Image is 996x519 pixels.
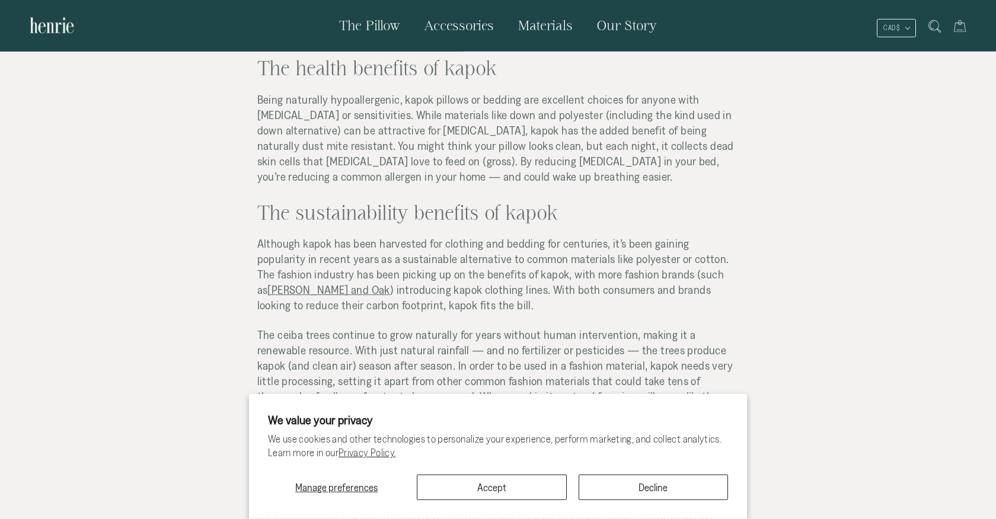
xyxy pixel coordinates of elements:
span: Manage preferences [295,482,378,493]
p: We use cookies and other technologies to personalize your experience, perform marketing, and coll... [268,432,728,460]
button: CAD $ [877,19,916,37]
button: Manage preferences [268,475,405,500]
button: Accept [417,475,566,500]
span: Our Story [596,18,657,33]
span: The health benefits of kapok [257,57,497,79]
span: Being naturally hypoallergenic, kapok pillows or bedding are excellent choices for anyone with [M... [257,93,734,183]
span: The Pillow [339,18,400,33]
a: [PERSON_NAME] and Oak [267,283,390,296]
img: Henrie [30,12,74,39]
h2: We value your privacy [268,413,728,427]
button: Decline [579,475,728,500]
span: The ceiba trees continue to grow naturally for years without human intervention, making it a rene... [257,328,733,434]
span: ) introducing kapok clothing lines. With both consumers and brands looking to reduce their carbon... [257,283,711,312]
a: Privacy Policy. [339,447,395,458]
span: Accessories [424,18,494,33]
span: The sustainability benefits of kapok [257,202,558,223]
span: Although kapok has been harvested for clothing and bedding for centuries, it’s been gaining popul... [257,237,729,296]
span: Materials [518,18,573,33]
